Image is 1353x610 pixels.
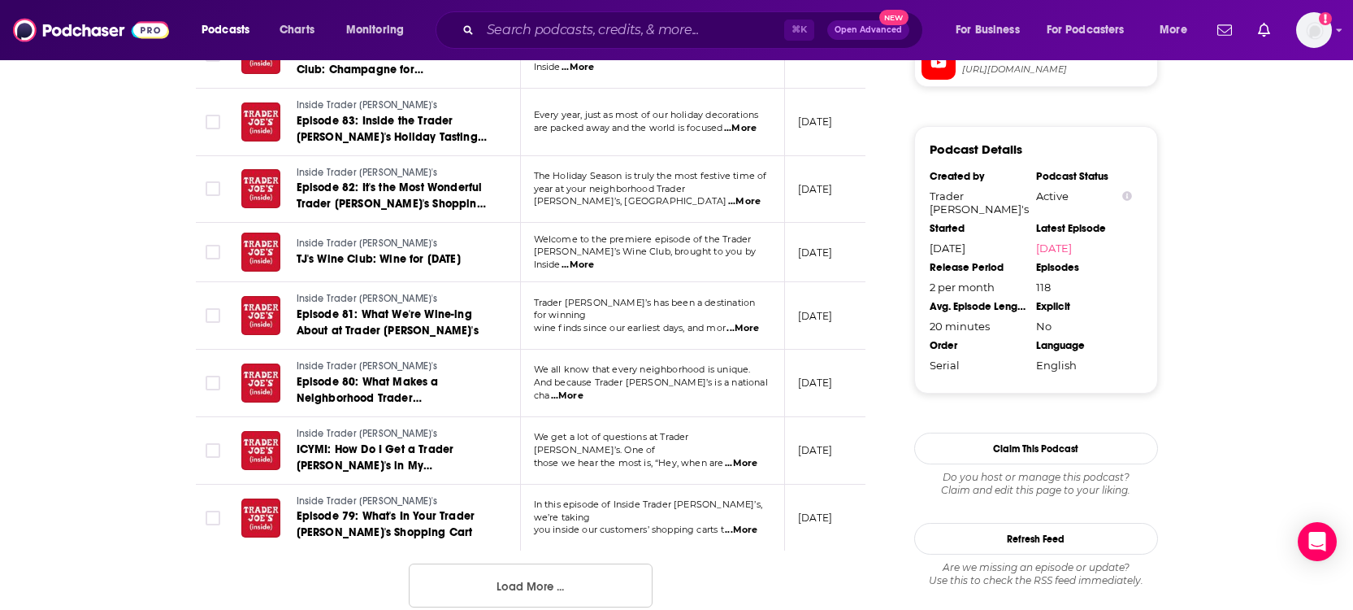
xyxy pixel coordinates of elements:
[297,360,438,372] span: Inside Trader [PERSON_NAME]'s
[798,376,833,390] p: [DATE]
[297,375,439,421] span: Episode 80: What Makes a Neighborhood Trader [PERSON_NAME]'s?
[798,246,833,259] p: [DATE]
[1296,12,1332,48] button: Show profile menu
[534,457,724,468] span: those we hear the most is, “Hey, when are
[534,183,727,207] span: year at your neighborhood Trader [PERSON_NAME]’s, [GEOGRAPHIC_DATA]
[297,495,492,509] a: Inside Trader [PERSON_NAME]'s
[1036,300,1132,313] div: Explicit
[930,222,1026,235] div: Started
[297,166,492,181] a: Inside Trader [PERSON_NAME]'s
[962,63,1151,76] span: https://www.youtube.com/@traderjoes
[1298,522,1337,561] div: Open Intercom Messenger
[13,15,169,46] img: Podchaser - Follow, Share and Rate Podcasts
[784,20,814,41] span: ⌘ K
[1122,190,1132,203] button: Show Info
[534,322,726,333] span: wine finds since our earliest days, and mor
[798,309,833,323] p: [DATE]
[728,195,761,208] span: ...More
[451,11,939,49] div: Search podcasts, credits, & more...
[930,359,1026,372] div: Serial
[206,511,220,525] span: Toggle select row
[297,428,438,439] span: Inside Trader [PERSON_NAME]'s
[1296,12,1332,48] span: Logged in as BerkMarc
[930,242,1026,255] div: [DATE]
[206,115,220,129] span: Toggle select row
[297,167,438,178] span: Inside Trader [PERSON_NAME]'s
[297,46,460,93] span: Trader [PERSON_NAME]'s Wine Club: Champagne for [PERSON_NAME] and Beyond
[297,307,492,339] a: Episode 81: What We're Wine-ing About at Trader [PERSON_NAME]'s
[206,443,220,458] span: Toggle select row
[534,524,724,535] span: you inside our customers’ shopping carts t
[297,114,487,160] span: Episode 83: Inside the Trader [PERSON_NAME]'s Holiday Tasting Panel, vol. 2
[202,19,249,41] span: Podcasts
[930,281,1026,294] div: 2 per month
[827,20,909,40] button: Open AdvancedNew
[297,252,461,266] span: TJ's Wine Club: Wine for [DATE]
[297,237,490,251] a: Inside Trader [PERSON_NAME]'s
[206,376,220,390] span: Toggle select row
[1148,17,1208,43] button: open menu
[534,297,756,321] span: Trader [PERSON_NAME]’s has been a destination for winning
[798,443,833,457] p: [DATE]
[534,377,768,401] span: And because Trader [PERSON_NAME]’s is a national cha
[562,259,594,272] span: ...More
[206,47,220,62] span: Toggle select row
[1319,12,1332,25] svg: Add a profile image
[297,113,492,146] a: Episode 83: Inside the Trader [PERSON_NAME]'s Holiday Tasting Panel, vol. 2
[297,359,492,374] a: Inside Trader [PERSON_NAME]'s
[1036,281,1132,294] div: 118
[297,307,479,338] span: Episode 81: What We're Wine-ing About at Trader [PERSON_NAME]'s
[930,170,1026,183] div: Created by
[534,48,757,72] span: [PERSON_NAME]’s Wine Club, brought to you by Inside
[1251,16,1277,44] a: Show notifications dropdown
[922,46,1151,80] a: YouTube[URL][DOMAIN_NAME]
[914,471,1158,484] span: Do you host or manage this podcast?
[1036,17,1148,43] button: open menu
[1296,12,1332,48] img: User Profile
[297,180,492,212] a: Episode 82: It's the Most Wonderful Trader [PERSON_NAME]'s Shopping List of the Year
[297,509,475,539] span: Episode 79: What's In Your Trader [PERSON_NAME]'s Shopping Cart
[551,390,583,403] span: ...More
[956,19,1020,41] span: For Business
[1036,320,1132,333] div: No
[562,61,594,74] span: ...More
[409,564,653,608] button: Load More ...
[1036,339,1132,352] div: Language
[1160,19,1187,41] span: More
[1211,16,1238,44] a: Show notifications dropdown
[297,292,492,307] a: Inside Trader [PERSON_NAME]'s
[534,122,723,133] span: are packed away and the world is focused
[914,471,1158,497] div: Claim and edit this page to your liking.
[206,308,220,323] span: Toggle select row
[930,320,1026,333] div: 20 minutes
[297,495,438,507] span: Inside Trader [PERSON_NAME]'s
[930,190,1026,216] div: Trader [PERSON_NAME]'s
[297,442,492,474] a: ICYMI: How Do I Get a Trader [PERSON_NAME]'s in My Neighborhood
[726,322,759,335] span: ...More
[534,170,767,181] span: The Holiday Season is truly the most festive time of
[835,26,902,34] span: Open Advanced
[534,364,751,375] span: We all know that every neighborhood is unique.
[1036,359,1132,372] div: English
[798,182,833,196] p: [DATE]
[724,122,757,135] span: ...More
[914,561,1158,587] div: Are we missing an episode or update? Use this to check the RSS feed immediately.
[297,181,486,227] span: Episode 82: It's the Most Wonderful Trader [PERSON_NAME]'s Shopping List of the Year
[206,245,220,259] span: Toggle select row
[1047,19,1125,41] span: For Podcasters
[297,237,438,249] span: Inside Trader [PERSON_NAME]'s
[725,524,757,537] span: ...More
[297,251,490,268] a: TJ's Wine Club: Wine for [DATE]
[944,17,1040,43] button: open menu
[1036,222,1132,235] div: Latest Episode
[798,115,833,129] p: [DATE]
[534,109,759,120] span: Every year, just as most of our holiday decorations
[534,246,757,270] span: [PERSON_NAME]’s Wine Club, brought to you by Inside
[280,19,314,41] span: Charts
[1036,190,1132,203] div: Active
[297,427,492,442] a: Inside Trader [PERSON_NAME]'s
[297,46,492,78] a: Trader [PERSON_NAME]'s Wine Club: Champagne for [PERSON_NAME] and Beyond
[1036,261,1132,274] div: Episodes
[297,442,454,489] span: ICYMI: How Do I Get a Trader [PERSON_NAME]'s in My Neighborhood
[190,17,271,43] button: open menu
